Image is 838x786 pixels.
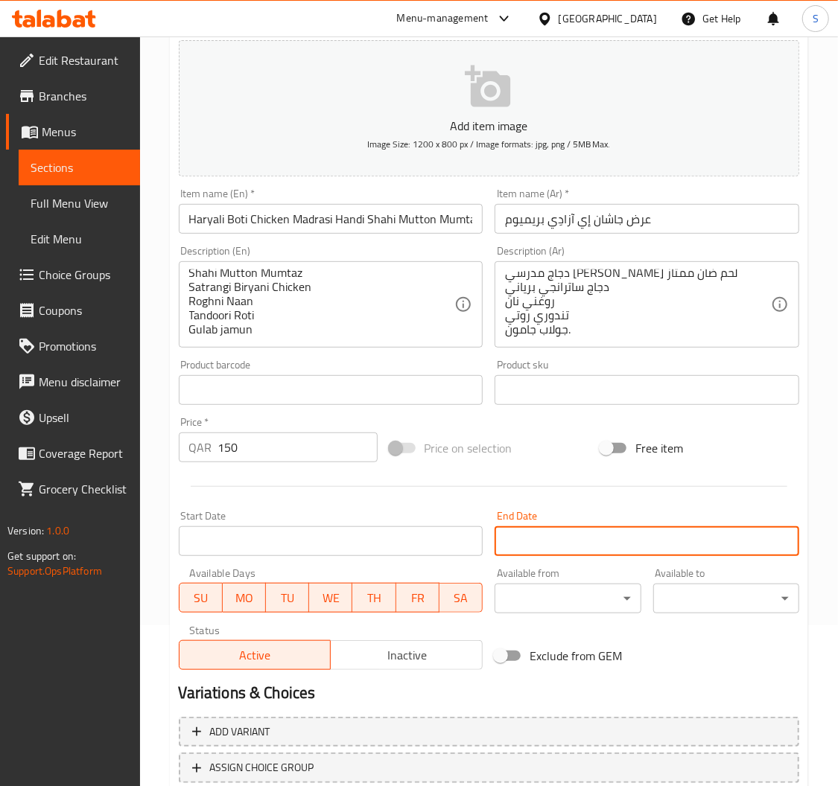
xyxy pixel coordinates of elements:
a: Branches [6,78,140,114]
div: ​ [653,584,799,613]
a: Coverage Report [6,435,140,471]
span: Promotions [39,337,128,355]
button: ASSIGN CHOICE GROUP [179,753,799,783]
a: Coupons [6,293,140,328]
a: Menus [6,114,140,150]
input: Enter name En [179,204,483,234]
input: Enter name Ar [495,204,799,234]
span: Upsell [39,409,128,426]
span: Full Menu View [31,194,128,212]
span: Active [185,645,326,666]
input: Please enter price [218,432,378,462]
a: Full Menu View [19,185,140,221]
a: Choice Groups [6,257,140,293]
a: Upsell [6,400,140,435]
div: ​ [495,584,641,613]
input: Please enter product barcode [179,375,483,405]
div: [GEOGRAPHIC_DATA] [559,10,657,27]
button: Add variant [179,717,799,747]
button: Active [179,640,331,670]
button: MO [223,583,266,613]
span: 1.0.0 [46,521,69,540]
button: Add item imageImage Size: 1200 x 800 px / Image formats: jpg, png / 5MB Max. [179,40,799,176]
span: Coupons [39,301,128,319]
a: Edit Restaurant [6,42,140,78]
span: FR [402,587,434,609]
span: WE [315,587,346,609]
span: Version: [7,521,44,540]
span: Menu disclaimer [39,373,128,391]
span: Sections [31,159,128,176]
span: S [813,10,819,27]
span: Choice Groups [39,266,128,284]
span: ASSIGN CHOICE GROUP [210,758,314,777]
p: Add item image [202,117,776,135]
span: TU [272,587,303,609]
span: Inactive [337,645,477,666]
input: Please enter product sku [495,375,799,405]
button: WE [309,583,352,613]
p: QAR [189,438,212,456]
span: MO [229,587,260,609]
span: Free item [635,439,683,457]
textarea: [PERSON_NAME] دجاج مدرسي [PERSON_NAME] لحم ضأن ممتاز دجاج ساترانجي برياني روغني نان تندوري روتي ج... [505,269,771,340]
span: Coverage Report [39,444,128,462]
span: Edit Restaurant [39,51,128,69]
span: Add variant [210,723,270,741]
button: SU [179,583,223,613]
textarea: Haryali Boti Chicken Madrasi Handi Shahi Mutton Mumtaz Satrangi Biryani Chicken Roghni Naan Tando... [189,269,455,340]
button: FR [396,583,439,613]
span: Branches [39,87,128,105]
a: Menu disclaimer [6,364,140,400]
a: Edit Menu [19,221,140,257]
span: SA [445,587,477,609]
span: SU [185,587,217,609]
span: Price on selection [425,439,512,457]
a: Grocery Checklist [6,471,140,507]
span: Image Size: 1200 x 800 px / Image formats: jpg, png / 5MB Max. [367,135,611,153]
span: Exclude from GEM [530,647,622,665]
span: Get support on: [7,546,76,566]
button: TU [266,583,309,613]
span: TH [358,587,390,609]
div: Menu-management [397,10,489,28]
span: Edit Menu [31,230,128,248]
button: TH [352,583,396,613]
a: Support.OpsPlatform [7,561,102,581]
h2: Variations & Choices [179,682,799,704]
a: Promotions [6,328,140,364]
span: Grocery Checklist [39,480,128,498]
button: SA [439,583,483,613]
a: Sections [19,150,140,185]
span: Menus [42,123,128,141]
button: Inactive [330,640,483,670]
